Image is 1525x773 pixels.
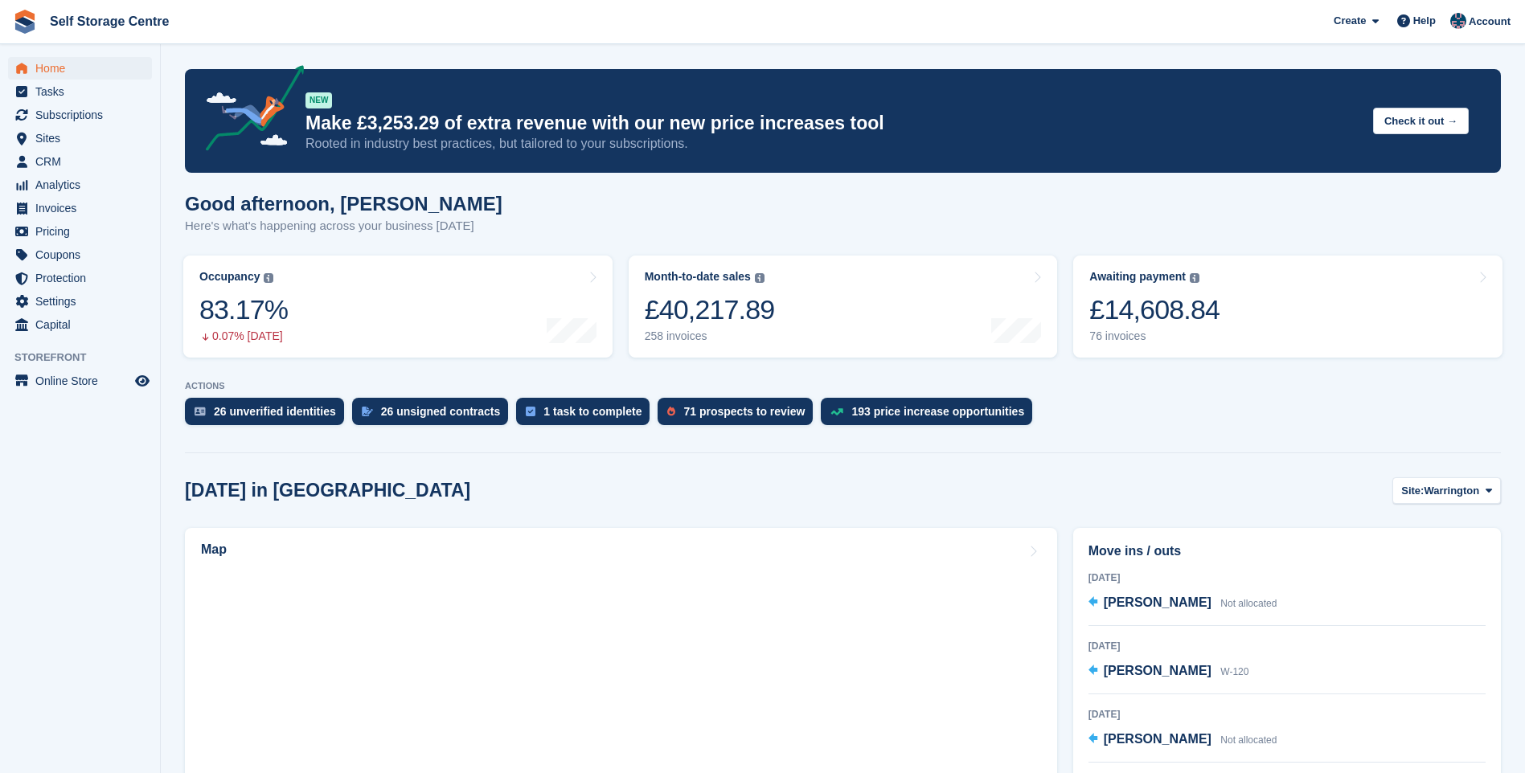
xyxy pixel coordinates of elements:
img: task-75834270c22a3079a89374b754ae025e5fb1db73e45f91037f5363f120a921f8.svg [526,407,535,416]
a: 193 price increase opportunities [821,398,1040,433]
span: Site: [1401,483,1424,499]
img: prospect-51fa495bee0391a8d652442698ab0144808aea92771e9ea1ae160a38d050c398.svg [667,407,675,416]
div: 83.17% [199,293,288,326]
span: Settings [35,290,132,313]
a: Preview store [133,371,152,391]
span: Subscriptions [35,104,132,126]
span: Online Store [35,370,132,392]
img: icon-info-grey-7440780725fd019a000dd9b08b2336e03edf1995a4989e88bcd33f0948082b44.svg [264,273,273,283]
span: Invoices [35,197,132,219]
a: 26 unverified identities [185,398,352,433]
div: [DATE] [1088,707,1486,722]
div: Occupancy [199,270,260,284]
p: Rooted in industry best practices, but tailored to your subscriptions. [305,135,1360,153]
div: £14,608.84 [1089,293,1220,326]
div: 26 unverified identities [214,405,336,418]
img: icon-info-grey-7440780725fd019a000dd9b08b2336e03edf1995a4989e88bcd33f0948082b44.svg [1190,273,1199,283]
h2: Move ins / outs [1088,542,1486,561]
a: menu [8,197,152,219]
span: [PERSON_NAME] [1104,595,1211,609]
span: W-120 [1220,666,1248,677]
span: Protection [35,267,132,289]
img: contract_signature_icon-13c848040528278c33f63329250d36e43548de30e8caae1d1a13099fd9432cc5.svg [362,407,373,416]
span: Account [1469,14,1511,30]
span: Help [1413,13,1436,29]
span: Coupons [35,243,132,266]
span: Pricing [35,220,132,243]
a: menu [8,174,152,196]
a: Self Storage Centre [43,8,175,35]
img: price-adjustments-announcement-icon-8257ccfd72463d97f412b2fc003d46551f7dbcb40ab6d574587a9cd5c0d94... [192,65,305,157]
a: menu [8,370,152,392]
span: Warrington [1424,483,1479,499]
div: 258 invoices [645,329,775,343]
div: 1 task to complete [543,405,642,418]
span: [PERSON_NAME] [1104,664,1211,677]
a: menu [8,290,152,313]
div: [DATE] [1088,639,1486,653]
a: Awaiting payment £14,608.84 76 invoices [1073,256,1502,358]
a: 71 prospects to review [658,398,821,433]
button: Check it out → [1373,108,1469,134]
a: menu [8,243,152,266]
img: Clair Cole [1450,13,1466,29]
p: Make £3,253.29 of extra revenue with our new price increases tool [305,112,1360,135]
span: CRM [35,150,132,173]
img: icon-info-grey-7440780725fd019a000dd9b08b2336e03edf1995a4989e88bcd33f0948082b44.svg [755,273,765,283]
a: menu [8,80,152,103]
a: menu [8,57,152,80]
img: stora-icon-8386f47178a22dfd0bd8f6a31ec36ba5ce8667c1dd55bd0f319d3a0aa187defe.svg [13,10,37,34]
img: verify_identity-adf6edd0f0f0b5bbfe63781bf79b02c33cf7c696d77639b501bdc392416b5a36.svg [195,407,206,416]
a: menu [8,150,152,173]
h2: Map [201,542,227,557]
span: Not allocated [1220,598,1277,609]
span: Capital [35,313,132,336]
span: Sites [35,127,132,149]
a: 1 task to complete [516,398,658,433]
a: menu [8,127,152,149]
div: 76 invoices [1089,329,1220,343]
div: 71 prospects to review [683,405,805,418]
a: menu [8,267,152,289]
img: price_increase_opportunities-93ffe204e8149a01c8c9dc8f82e8f89637d9d84a8eef4429ea346261dce0b2c0.svg [830,408,843,415]
div: 193 price increase opportunities [851,405,1024,418]
div: 26 unsigned contracts [381,405,501,418]
a: menu [8,313,152,336]
span: Create [1334,13,1366,29]
a: [PERSON_NAME] Not allocated [1088,730,1277,751]
span: Analytics [35,174,132,196]
a: Occupancy 83.17% 0.07% [DATE] [183,256,613,358]
h1: Good afternoon, [PERSON_NAME] [185,193,502,215]
p: ACTIONS [185,381,1501,391]
a: menu [8,220,152,243]
p: Here's what's happening across your business [DATE] [185,217,502,235]
a: Month-to-date sales £40,217.89 258 invoices [629,256,1058,358]
span: Storefront [14,350,160,366]
div: Month-to-date sales [645,270,751,284]
div: £40,217.89 [645,293,775,326]
a: 26 unsigned contracts [352,398,517,433]
div: 0.07% [DATE] [199,329,288,343]
a: menu [8,104,152,126]
div: Awaiting payment [1089,270,1186,284]
span: [PERSON_NAME] [1104,732,1211,746]
span: Not allocated [1220,734,1277,746]
span: Tasks [35,80,132,103]
a: [PERSON_NAME] W-120 [1088,661,1249,682]
div: NEW [305,92,332,108]
div: [DATE] [1088,571,1486,585]
span: Home [35,57,132,80]
button: Site: Warrington [1392,477,1501,504]
a: [PERSON_NAME] Not allocated [1088,593,1277,614]
h2: [DATE] in [GEOGRAPHIC_DATA] [185,480,470,501]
